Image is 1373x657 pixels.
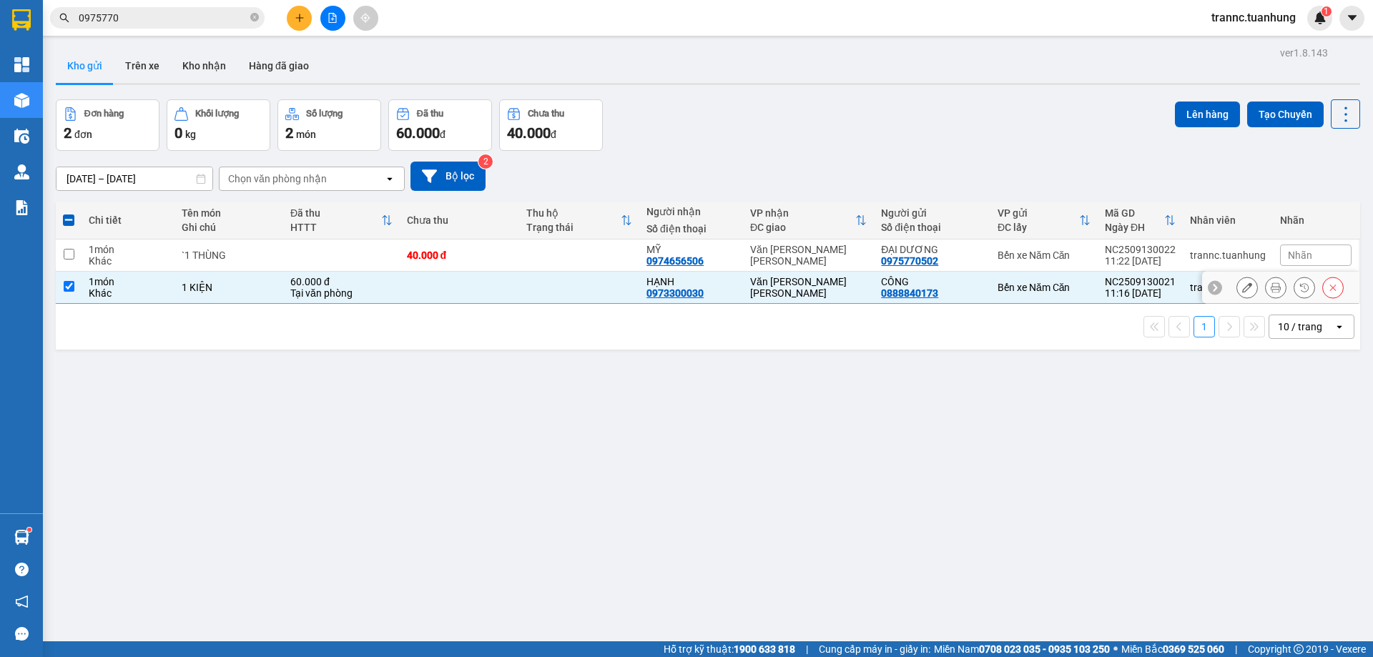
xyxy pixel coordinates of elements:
div: Nhãn [1280,214,1352,226]
img: dashboard-icon [14,57,29,72]
button: Hàng đã giao [237,49,320,83]
div: Khác [89,255,167,267]
span: environment [82,34,94,46]
button: Đã thu60.000đ [388,99,492,151]
span: close-circle [250,13,259,21]
sup: 1 [27,528,31,532]
span: phone [82,52,94,64]
button: aim [353,6,378,31]
th: Toggle SortBy [519,202,639,239]
span: 2 [64,124,72,142]
div: ĐC giao [750,222,855,233]
div: Ghi chú [182,222,276,233]
div: ĐẠI DƯƠNG [881,244,983,255]
img: warehouse-icon [14,164,29,179]
div: 0975770502 [881,255,938,267]
div: 0888840173 [881,287,938,299]
div: Số điện thoại [881,222,983,233]
div: 11:16 [DATE] [1105,287,1176,299]
div: Ngày ĐH [1105,222,1164,233]
span: search [59,13,69,23]
div: Số lượng [306,109,343,119]
button: Kho nhận [171,49,237,83]
div: 40.000 đ [407,250,513,261]
span: 60.000 [396,124,440,142]
span: đ [551,129,556,140]
div: Chưa thu [528,109,564,119]
strong: 0708 023 035 - 0935 103 250 [979,643,1110,655]
button: Số lượng2món [277,99,381,151]
span: Cung cấp máy in - giấy in: [819,641,930,657]
div: `1 THÙNG [182,250,276,261]
button: Lên hàng [1175,102,1240,127]
div: Khác [89,287,167,299]
div: 10 / trang [1278,320,1322,334]
button: Tạo Chuyến [1247,102,1324,127]
button: 1 [1194,316,1215,337]
th: Toggle SortBy [1098,202,1183,239]
span: notification [15,595,29,608]
span: plus [295,13,305,23]
strong: 1900 633 818 [734,643,795,655]
th: Toggle SortBy [990,202,1098,239]
button: Bộ lọc [410,162,486,191]
span: đ [440,129,446,140]
button: Trên xe [114,49,171,83]
span: message [15,627,29,641]
img: warehouse-icon [14,129,29,144]
button: Kho gửi [56,49,114,83]
sup: 1 [1322,6,1332,16]
div: Tên món [182,207,276,219]
div: VP nhận [750,207,855,219]
div: MỸ [646,244,736,255]
img: icon-new-feature [1314,11,1327,24]
li: 85 [PERSON_NAME] [6,31,272,49]
span: | [1235,641,1237,657]
button: Đơn hàng2đơn [56,99,159,151]
span: Nhãn [1288,250,1312,261]
div: Người nhận [646,206,736,217]
span: 40.000 [507,124,551,142]
div: Đã thu [417,109,443,119]
img: warehouse-icon [14,530,29,545]
span: Miền Bắc [1121,641,1224,657]
img: logo-vxr [12,9,31,31]
button: Chưa thu40.000đ [499,99,603,151]
span: 2 [285,124,293,142]
div: 0973300030 [646,287,704,299]
b: GỬI : Bến xe Năm Căn [6,89,202,113]
li: 02839.63.63.63 [6,49,272,67]
span: copyright [1294,644,1304,654]
div: NC2509130022 [1105,244,1176,255]
div: Chi tiết [89,214,167,226]
div: 1 món [89,244,167,255]
svg: open [384,173,395,184]
div: Đã thu [290,207,381,219]
div: NC2509130021 [1105,276,1176,287]
div: ver 1.8.143 [1280,45,1328,61]
span: ⚪️ [1113,646,1118,652]
div: Văn [PERSON_NAME] [PERSON_NAME] [750,244,867,267]
div: Mã GD [1105,207,1164,219]
span: aim [360,13,370,23]
div: CÔNG [881,276,983,287]
span: Miền Nam [934,641,1110,657]
div: HTTT [290,222,381,233]
div: trannc.tuanhung [1190,282,1266,293]
svg: open [1334,321,1345,332]
div: Bến xe Năm Căn [998,282,1091,293]
div: Trạng thái [526,222,621,233]
span: kg [185,129,196,140]
div: Đơn hàng [84,109,124,119]
div: 11:22 [DATE] [1105,255,1176,267]
span: món [296,129,316,140]
div: HẠNH [646,276,736,287]
div: ĐC lấy [998,222,1079,233]
div: Văn [PERSON_NAME] [PERSON_NAME] [750,276,867,299]
sup: 2 [478,154,493,169]
div: Chưa thu [407,214,513,226]
div: Số điện thoại [646,223,736,234]
span: Hỗ trợ kỹ thuật: [664,641,795,657]
div: Người gửi [881,207,983,219]
div: Tại văn phòng [290,287,393,299]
